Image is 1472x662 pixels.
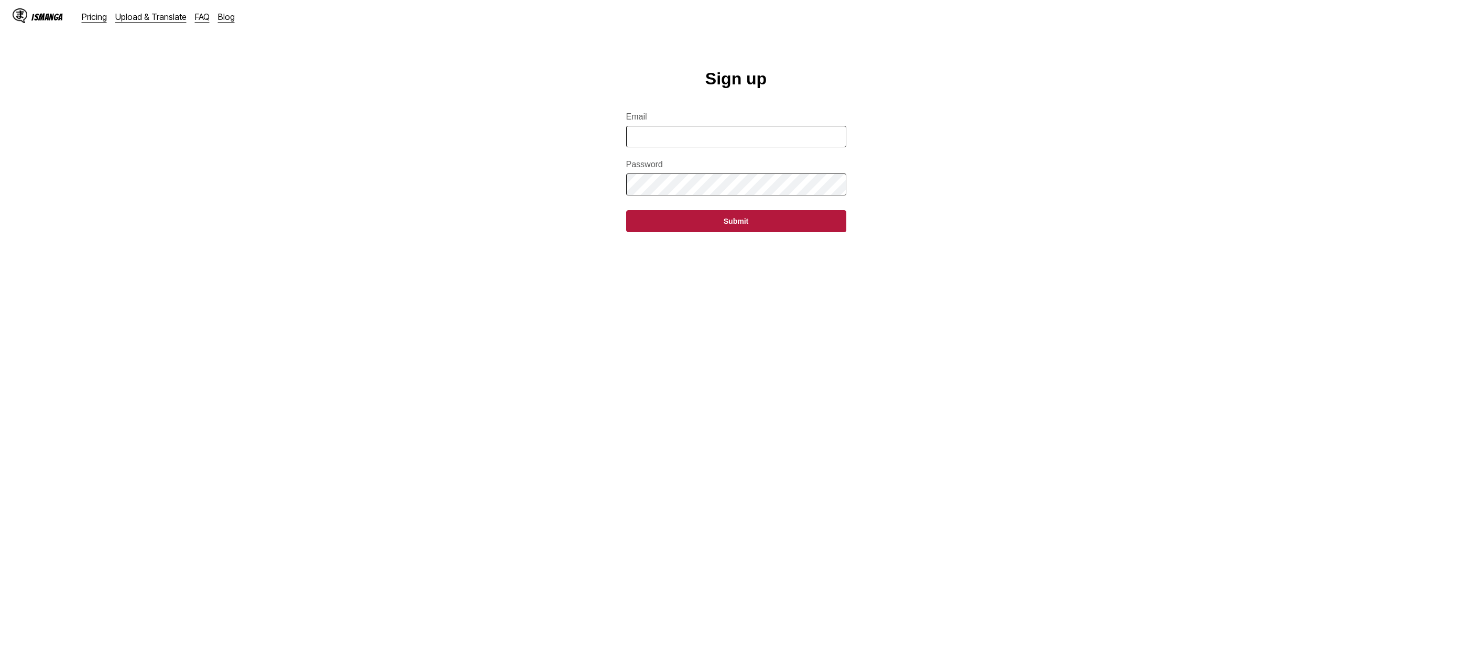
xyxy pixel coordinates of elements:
a: IsManga LogoIsManga [13,8,82,25]
button: Submit [626,210,846,232]
a: FAQ [195,12,210,22]
img: IsManga Logo [13,8,27,23]
a: Pricing [82,12,107,22]
div: IsManga [31,12,63,22]
label: Password [626,160,846,169]
label: Email [626,112,846,122]
a: Blog [218,12,235,22]
h1: Sign up [705,69,767,89]
a: Upload & Translate [115,12,187,22]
